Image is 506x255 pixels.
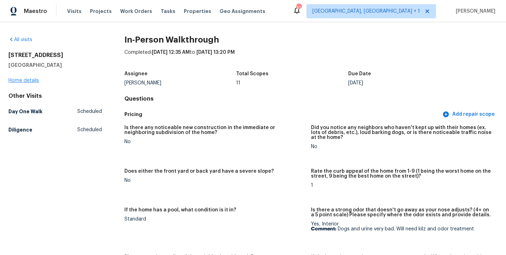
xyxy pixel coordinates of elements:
span: Work Orders [120,8,152,15]
a: Day One WalkScheduled [8,105,102,118]
div: Yes, Interior [311,222,492,231]
h5: Due Date [348,71,371,76]
div: No [124,139,305,144]
span: [PERSON_NAME] [453,8,495,15]
p: Dogs and urine very bad. Will need kilz and odor treatment [311,227,492,231]
h5: Rate the curb appeal of the home from 1-9 (1 being the worst home on the street, 9 being the best... [311,169,492,179]
h5: Day One Walk [8,108,43,115]
span: Scheduled [77,126,102,133]
button: Add repair scope [441,108,498,121]
h5: Is there any noticeable new construction in the immediate or neighboring subdivision of the home? [124,125,305,135]
div: 1 [311,183,492,188]
h5: [GEOGRAPHIC_DATA] [8,62,102,69]
span: Geo Assignments [220,8,265,15]
span: Tasks [161,9,175,14]
h5: Pricing [124,111,441,118]
h5: Assignee [124,71,148,76]
h5: Did you notice any neighbors who haven't kept up with their homes (ex. lots of debris, etc.), lou... [311,125,492,140]
span: [DATE] 13:20 PM [196,50,235,55]
a: Home details [8,78,39,83]
a: All visits [8,37,32,42]
div: Other Visits [8,93,102,100]
span: Properties [184,8,211,15]
h5: Total Scopes [236,71,268,76]
a: DiligenceScheduled [8,123,102,136]
span: Scheduled [77,108,102,115]
div: [DATE] [348,81,460,85]
b: Comment: [311,227,336,231]
div: No [124,178,305,183]
h4: Questions [124,95,498,102]
h5: Diligence [8,126,32,133]
div: No [311,144,492,149]
h5: Does either the front yard or back yard have a severe slope? [124,169,274,174]
span: Maestro [24,8,47,15]
h5: If the home has a pool, what condition is it in? [124,208,236,212]
div: 51 [296,4,301,11]
span: Projects [90,8,112,15]
div: [PERSON_NAME] [124,81,236,85]
h2: In-Person Walkthrough [124,36,498,43]
span: Visits [67,8,82,15]
div: Completed: to [124,49,498,67]
span: [GEOGRAPHIC_DATA], [GEOGRAPHIC_DATA] + 1 [312,8,420,15]
h2: [STREET_ADDRESS] [8,52,102,59]
span: [DATE] 12:35 AM [152,50,190,55]
div: 11 [236,81,348,85]
h5: Is there a strong odor that doesn't go away as your nose adjusts? (4+ on a 5 point scale) Please ... [311,208,492,217]
span: Add repair scope [444,110,495,119]
div: Standard [124,217,305,222]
